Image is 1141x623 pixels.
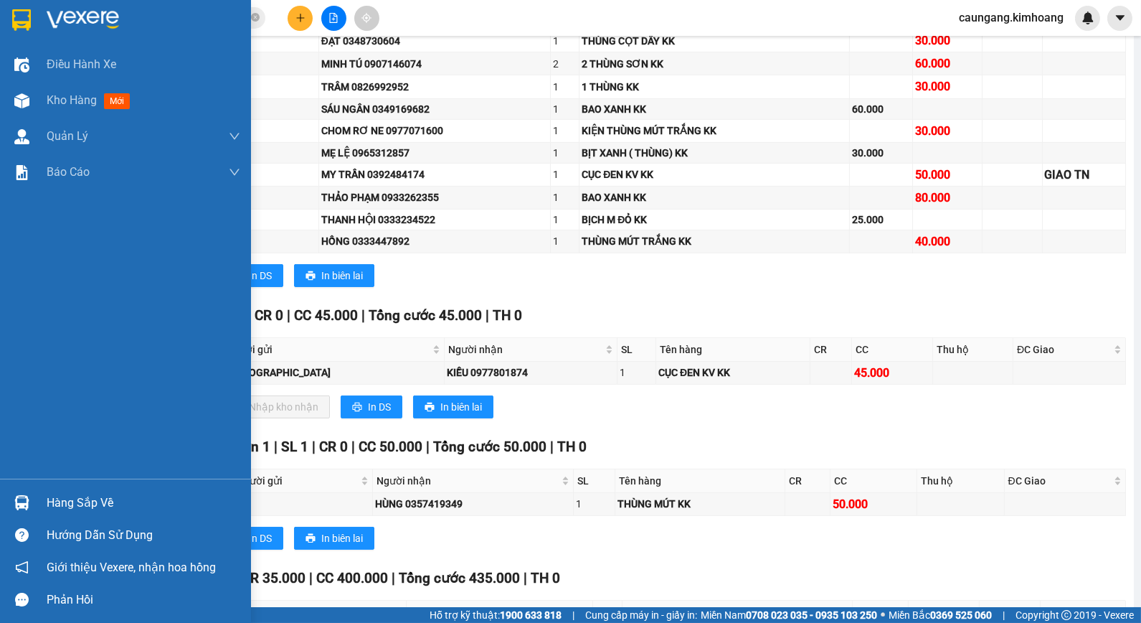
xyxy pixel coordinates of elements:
[833,495,914,513] div: 50.000
[294,527,374,550] button: printerIn biên lai
[321,56,548,72] div: MINH TÚ 0907146074
[249,530,272,546] span: In DS
[15,528,29,542] span: question-circle
[321,33,548,49] div: ĐẠT 0348730604
[229,131,240,142] span: down
[281,439,308,455] span: SL 1
[110,28,137,42] span: DIỄM
[1017,342,1111,357] span: ĐC Giao
[319,439,348,455] span: CR 0
[854,364,929,382] div: 45.000
[1061,610,1071,620] span: copyright
[915,78,980,95] div: 30.000
[785,469,830,493] th: CR
[852,145,910,161] div: 30.000
[192,145,316,161] div: HƯƠNG
[341,395,402,418] button: printerIn DS
[274,439,278,455] span: |
[582,101,847,117] div: BAO XANH KK
[377,473,559,489] span: Người nhận
[917,469,1004,493] th: Thu hộ
[915,122,980,140] div: 30.000
[316,570,388,586] span: CC 400.000
[746,609,877,621] strong: 0708 023 035 - 0935 103 250
[430,607,562,623] span: Hỗ trợ kỹ thuật:
[287,307,290,324] span: |
[617,338,656,362] th: SL
[1107,6,1132,31] button: caret-down
[582,56,847,72] div: 2 THÙNG SƠN KK
[361,13,371,23] span: aim
[557,439,587,455] span: TH 0
[582,79,847,95] div: 1 THÙNG KK
[553,212,577,228] div: 1
[321,101,548,117] div: SÁU NGÂN 0349169682
[321,212,548,228] div: THANH HỘI 0333234522
[321,530,363,546] span: In biên lai
[14,57,29,72] img: warehouse-icon
[249,268,272,284] span: In DS
[413,395,493,418] button: printerIn biên lai
[6,78,108,91] span: 0913122292 -
[553,33,577,49] div: 1
[830,469,917,493] th: CC
[14,495,29,510] img: warehouse-icon
[6,48,209,75] p: NHẬN:
[47,589,240,611] div: Phản hồi
[1045,166,1123,184] div: GIAO TN
[852,338,932,362] th: CC
[295,13,306,23] span: plus
[294,264,374,287] button: printerIn biên lai
[617,496,782,512] div: THÙNG MÚT KK
[77,78,108,91] span: HẠNH
[915,189,980,207] div: 80.000
[493,307,522,324] span: TH 0
[232,439,270,455] span: Đơn 1
[47,163,90,181] span: Báo cáo
[915,32,980,50] div: 30.000
[47,55,116,73] span: Điều hành xe
[553,167,577,182] div: 1
[930,609,992,621] strong: 0369 525 060
[425,402,435,413] span: printer
[615,469,785,493] th: Tên hàng
[1081,11,1094,24] img: icon-new-feature
[1044,604,1111,620] span: ĐC Giao
[242,570,306,586] span: CR 35.000
[321,145,548,161] div: MẸ LỆ 0965312857
[6,93,34,107] span: GIAO:
[192,56,316,72] div: TÂM
[222,527,283,550] button: printerIn DS
[351,439,355,455] span: |
[47,127,88,145] span: Quản Lý
[553,123,577,139] div: 1
[47,558,216,576] span: Giới thiệu Vexere, nhận hoa hồng
[321,189,548,205] div: THẢO PHẠM 0933262355
[229,167,240,178] span: down
[915,166,980,184] div: 50.000
[375,496,571,512] div: HÙNG 0357419349
[658,365,808,380] div: CỤC ĐEN KV KK
[576,496,613,512] div: 1
[321,79,548,95] div: TRÂM 0826992952
[701,607,877,623] span: Miền Nam
[426,439,430,455] span: |
[321,167,548,182] div: MY TRẦN 0392484174
[361,307,365,324] span: |
[553,101,577,117] div: 1
[447,365,615,380] div: KIỀU 0977801874
[309,570,313,586] span: |
[500,609,562,621] strong: 1900 633 818
[574,469,616,493] th: SL
[915,55,980,72] div: 60.000
[312,439,316,455] span: |
[369,307,482,324] span: Tổng cước 45.000
[15,593,29,606] span: message
[288,6,313,31] button: plus
[15,561,29,574] span: notification
[852,212,910,228] div: 25.000
[889,607,992,623] span: Miền Bắc
[29,28,137,42] span: VP Cầu Ngang -
[582,212,847,228] div: BỊCH M ĐỎ KK
[553,145,577,161] div: 1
